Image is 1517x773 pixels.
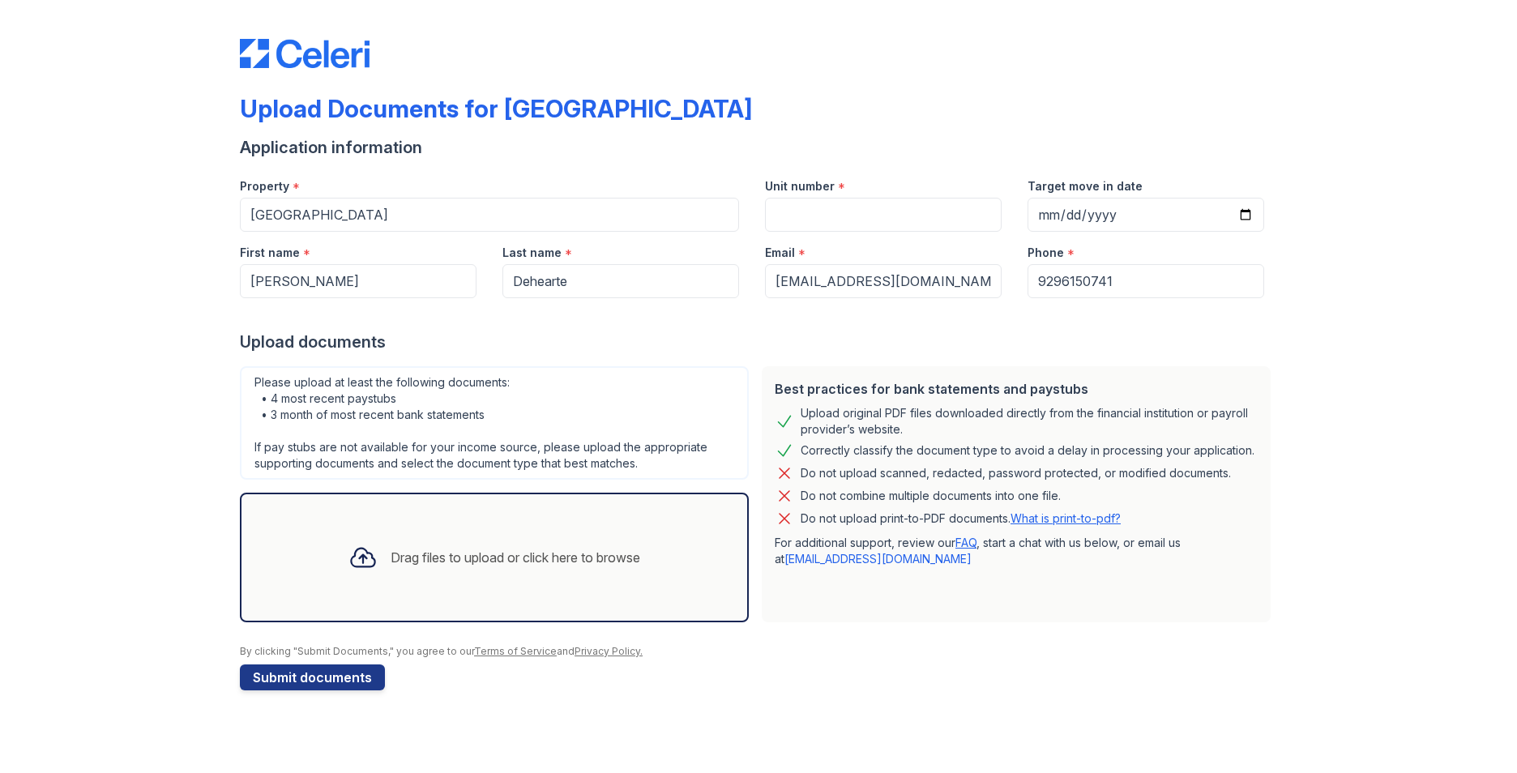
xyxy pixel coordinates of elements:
[240,178,289,194] label: Property
[240,39,370,68] img: CE_Logo_Blue-a8612792a0a2168367f1c8372b55b34899dd931a85d93a1a3d3e32e68fde9ad4.png
[240,136,1277,159] div: Application information
[240,645,1277,658] div: By clicking "Submit Documents," you agree to our and
[240,331,1277,353] div: Upload documents
[801,486,1061,506] div: Do not combine multiple documents into one file.
[240,664,385,690] button: Submit documents
[775,379,1258,399] div: Best practices for bank statements and paystubs
[801,463,1231,483] div: Do not upload scanned, redacted, password protected, or modified documents.
[1028,178,1143,194] label: Target move in date
[240,245,300,261] label: First name
[801,405,1258,438] div: Upload original PDF files downloaded directly from the financial institution or payroll provider’...
[575,645,643,657] a: Privacy Policy.
[801,441,1254,460] div: Correctly classify the document type to avoid a delay in processing your application.
[1028,245,1064,261] label: Phone
[240,366,749,480] div: Please upload at least the following documents: • 4 most recent paystubs • 3 month of most recent...
[955,536,976,549] a: FAQ
[784,552,972,566] a: [EMAIL_ADDRESS][DOMAIN_NAME]
[240,94,752,123] div: Upload Documents for [GEOGRAPHIC_DATA]
[391,548,640,567] div: Drag files to upload or click here to browse
[801,510,1121,527] p: Do not upload print-to-PDF documents.
[775,535,1258,567] p: For additional support, review our , start a chat with us below, or email us at
[1011,511,1121,525] a: What is print-to-pdf?
[765,178,835,194] label: Unit number
[474,645,557,657] a: Terms of Service
[765,245,795,261] label: Email
[502,245,562,261] label: Last name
